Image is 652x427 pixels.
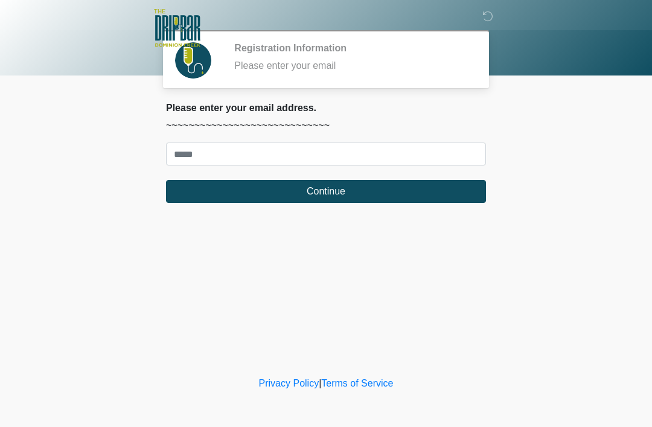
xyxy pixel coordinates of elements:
h2: Please enter your email address. [166,102,486,114]
a: | [319,378,321,388]
a: Terms of Service [321,378,393,388]
img: The DRIPBaR - San Antonio Dominion Creek Logo [154,9,200,49]
p: ~~~~~~~~~~~~~~~~~~~~~~~~~~~~~ [166,118,486,133]
img: Agent Avatar [175,42,211,79]
a: Privacy Policy [259,378,319,388]
div: Please enter your email [234,59,468,73]
button: Continue [166,180,486,203]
